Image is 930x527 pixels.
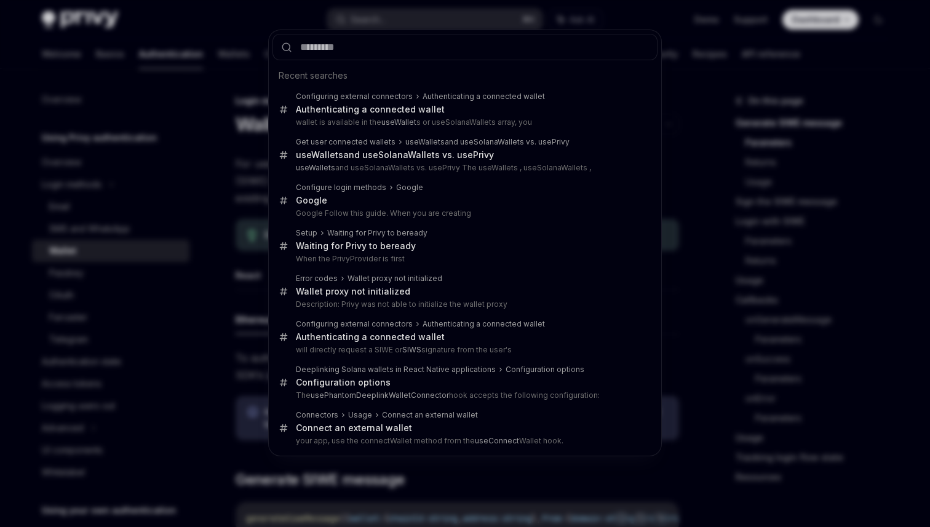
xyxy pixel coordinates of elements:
div: Authenticating a connected wallet [296,331,445,343]
b: Google [296,195,327,205]
div: Configuring external connectors [296,92,413,101]
b: ready [407,228,427,237]
b: useWallets [296,149,343,160]
b: usePhantomDeeplinkWalletConnector [311,390,449,400]
div: Configuration options [296,377,391,388]
div: Get user connected wallets [296,137,395,147]
b: useWallet [381,117,416,127]
div: Connect an external wallet [382,410,478,420]
div: Usage [348,410,372,420]
p: Google Follow this guide. When you are creating [296,208,632,218]
b: ready [391,240,416,251]
div: Authenticating a connected wallet [296,104,445,115]
div: Deeplinking Solana wallets in React Native applications [296,365,496,374]
p: and useSolanaWallets vs. usePrivy The useWallets , useSolanaWallets , [296,163,632,173]
div: Configure login methods [296,183,386,192]
div: Authenticating a connected wallet [423,92,545,101]
p: The hook accepts the following configuration: [296,390,632,400]
b: Wallet proxy not initialized [296,286,410,296]
div: Connectors [296,410,338,420]
p: wallet is available in the s or useSolanaWallets array, you [296,117,632,127]
b: SIWS [402,345,421,354]
div: Setup [296,228,317,238]
p: your app, use the connectWallet method from the Wallet hook. [296,436,632,446]
b: useConnect [475,436,519,445]
div: Connect an external wallet [296,422,412,434]
div: Authenticating a connected wallet [423,319,545,329]
p: Description: Privy was not able to initialize the wallet proxy [296,299,632,309]
span: Recent searches [279,69,348,82]
div: Waiting for Privy to be [327,228,427,238]
div: Waiting for Privy to be [296,240,416,252]
div: and useSolanaWallets vs. usePrivy [405,137,570,147]
b: Google [396,183,423,192]
div: Configuration options [506,365,584,374]
div: and useSolanaWallets vs. usePrivy [296,149,494,160]
div: Error codes [296,274,338,283]
b: useWallets [405,137,445,146]
b: useWallets [296,163,335,172]
p: When the PrivyProvider is first [296,254,632,264]
p: will directly request a SIWE or signature from the user's [296,345,632,355]
b: Wallet proxy not initialized [348,274,442,283]
div: Configuring external connectors [296,319,413,329]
